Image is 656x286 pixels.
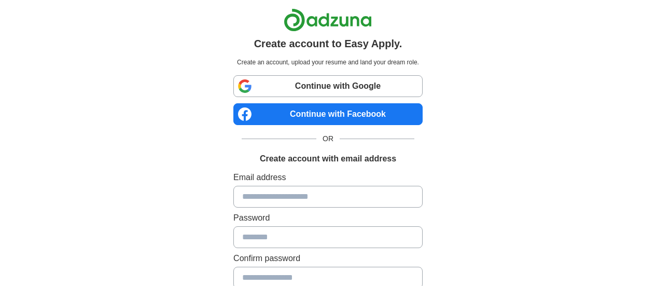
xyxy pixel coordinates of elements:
label: Email address [233,171,423,184]
h1: Create account to Easy Apply. [254,36,402,51]
p: Create an account, upload your resume and land your dream role. [235,58,421,67]
span: OR [316,133,340,144]
a: Continue with Facebook [233,103,423,125]
label: Confirm password [233,252,423,265]
img: Adzuna logo [284,8,372,32]
label: Password [233,212,423,224]
h1: Create account with email address [260,153,396,165]
a: Continue with Google [233,75,423,97]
